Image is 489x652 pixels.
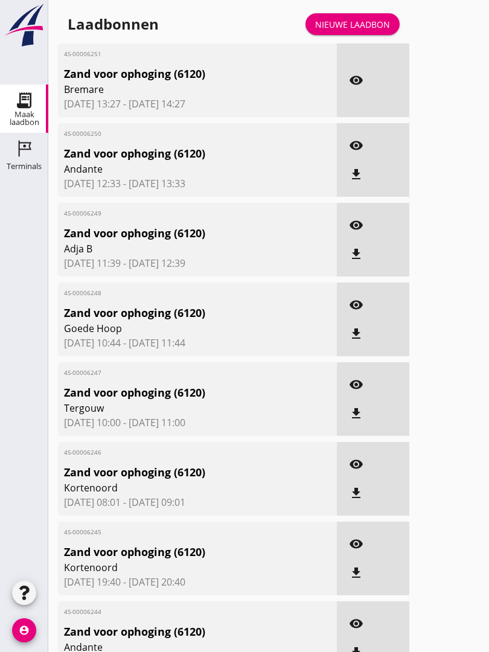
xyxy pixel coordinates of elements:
[349,298,363,312] i: visibility
[349,566,363,580] i: file_download
[64,82,286,97] span: Bremare
[64,368,286,377] span: 4S-00006247
[64,145,286,162] span: Zand voor ophoging (6120)
[64,560,286,575] span: Kortenoord
[64,225,286,241] span: Zand voor ophoging (6120)
[349,138,363,153] i: visibility
[349,457,363,471] i: visibility
[64,321,286,336] span: Goede Hoop
[64,495,331,510] span: [DATE] 08:01 - [DATE] 09:01
[64,241,286,256] span: Adja B
[64,97,331,111] span: [DATE] 13:27 - [DATE] 14:27
[349,616,363,631] i: visibility
[64,66,286,82] span: Zand voor ophoging (6120)
[64,289,286,298] span: 4S-00006248
[349,406,363,421] i: file_download
[349,327,363,341] i: file_download
[349,247,363,261] i: file_download
[68,14,159,34] div: Laadbonnen
[64,415,331,430] span: [DATE] 10:00 - [DATE] 11:00
[64,401,286,415] span: Tergouw
[349,537,363,551] i: visibility
[305,13,400,35] a: Nieuwe laadbon
[64,624,286,640] span: Zand voor ophoging (6120)
[64,448,286,457] span: 4S-00006246
[349,218,363,232] i: visibility
[64,209,286,218] span: 4S-00006249
[64,528,286,537] span: 4S-00006245
[64,481,286,495] span: Kortenoord
[64,544,286,560] span: Zand voor ophoging (6120)
[64,50,286,59] span: 4S-00006251
[64,176,331,191] span: [DATE] 12:33 - [DATE] 13:33
[64,162,286,176] span: Andante
[349,486,363,500] i: file_download
[12,618,36,642] i: account_circle
[64,305,286,321] span: Zand voor ophoging (6120)
[2,3,46,48] img: logo-small.a267ee39.svg
[64,129,286,138] span: 4S-00006250
[64,385,286,401] span: Zand voor ophoging (6120)
[349,167,363,182] i: file_download
[64,575,331,589] span: [DATE] 19:40 - [DATE] 20:40
[64,256,331,270] span: [DATE] 11:39 - [DATE] 12:39
[315,18,390,31] div: Nieuwe laadbon
[7,162,42,170] div: Terminals
[349,377,363,392] i: visibility
[64,336,331,350] span: [DATE] 10:44 - [DATE] 11:44
[64,607,286,616] span: 4S-00006244
[349,73,363,88] i: visibility
[64,464,286,481] span: Zand voor ophoging (6120)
